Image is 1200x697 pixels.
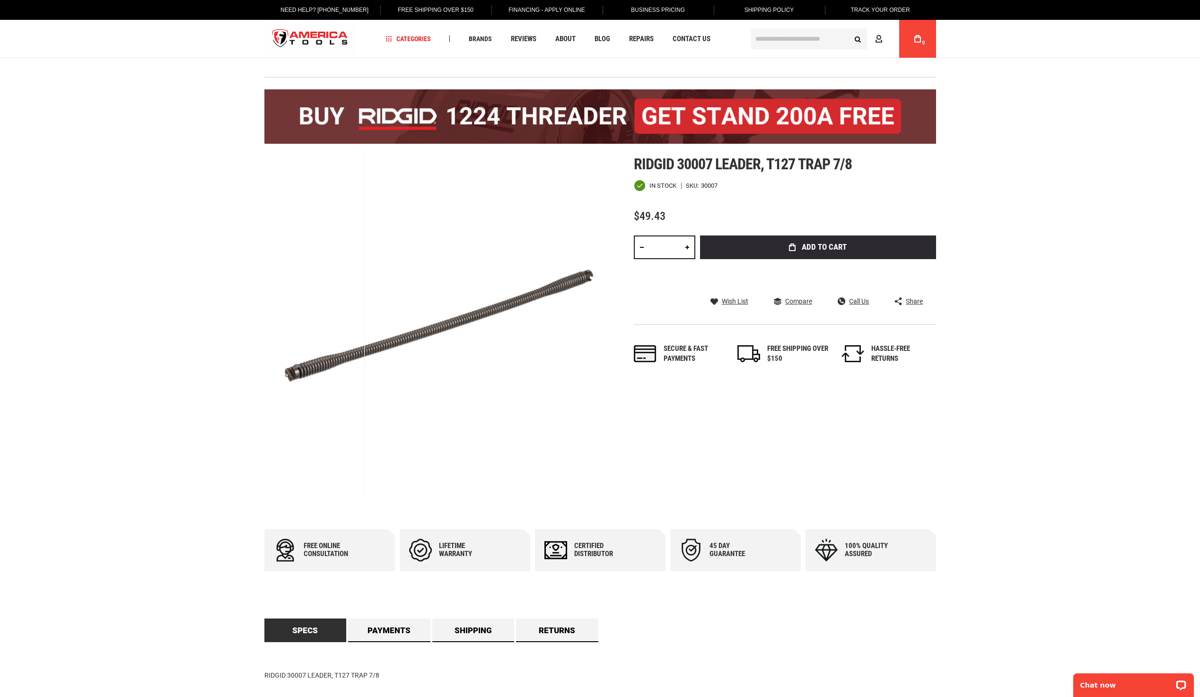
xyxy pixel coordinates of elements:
[516,619,598,642] a: Returns
[469,35,492,42] span: Brands
[845,542,902,558] div: 100% quality assured
[264,21,356,57] a: store logo
[785,298,812,305] span: Compare
[595,35,610,43] span: Blog
[625,33,658,45] a: Repairs
[849,298,869,305] span: Call Us
[507,33,541,45] a: Reviews
[745,7,794,13] span: Shipping Policy
[264,21,356,57] img: America Tools
[737,345,760,362] img: shipping
[673,35,710,43] span: Contact Us
[381,33,435,45] a: Categories
[634,180,676,192] div: Availability
[264,156,600,491] img: RIDGID 30007 LEADER, T127 TRAP 7/8
[774,297,812,305] a: Compare
[922,40,925,45] span: 0
[849,30,867,48] button: Search
[439,542,496,558] div: Lifetime warranty
[909,20,927,58] a: 0
[629,35,654,43] span: Repairs
[634,345,657,362] img: payments
[698,262,938,289] iframe: Secure express checkout frame
[906,298,923,305] span: Share
[802,243,847,251] span: Add to Cart
[304,542,360,558] div: Free online consultation
[722,298,748,305] span: Wish List
[1067,667,1200,697] iframe: LiveChat chat widget
[385,35,431,42] span: Categories
[590,33,614,45] a: Blog
[838,297,869,305] a: Call Us
[555,35,576,43] span: About
[841,345,864,362] img: returns
[668,33,715,45] a: Contact Us
[511,35,536,43] span: Reviews
[709,542,766,558] div: 45 day Guarantee
[686,183,701,189] strong: SKU
[701,183,718,189] div: 30007
[700,235,936,259] button: Add to Cart
[432,619,515,642] a: Shipping
[551,33,580,45] a: About
[264,619,347,642] a: Specs
[464,33,496,45] a: Brands
[348,619,430,642] a: Payments
[710,297,748,305] a: Wish List
[649,183,676,189] span: In stock
[634,209,666,223] span: $49.43
[767,344,829,364] div: FREE SHIPPING OVER $150
[664,344,725,364] div: Secure & fast payments
[264,89,936,144] img: BOGO: Buy the RIDGID® 1224 Threader (26092), get the 92467 200A Stand FREE!
[574,542,631,558] div: Certified Distributor
[871,344,933,364] div: HASSLE-FREE RETURNS
[634,155,852,173] span: Ridgid 30007 leader, t127 trap 7/8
